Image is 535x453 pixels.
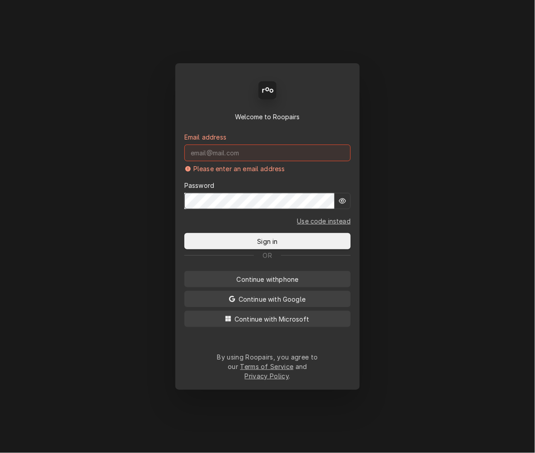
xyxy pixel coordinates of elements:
[184,311,351,327] button: Continue with Microsoft
[184,251,351,260] div: Or
[184,145,351,161] input: email@mail.com
[245,372,289,380] a: Privacy Policy
[297,216,351,226] a: Go to Email and code form
[240,363,293,370] a: Terms of Service
[255,237,279,246] span: Sign in
[184,291,351,307] button: Continue with Google
[193,164,285,173] p: Please enter an email address
[235,275,300,284] span: Continue with phone
[237,294,307,304] span: Continue with Google
[184,132,226,142] label: Email address
[184,112,351,121] div: Welcome to Roopairs
[184,233,351,249] button: Sign in
[184,181,214,190] label: Password
[217,352,318,381] div: By using Roopairs, you agree to our and .
[184,271,351,287] button: Continue withphone
[233,314,311,324] span: Continue with Microsoft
